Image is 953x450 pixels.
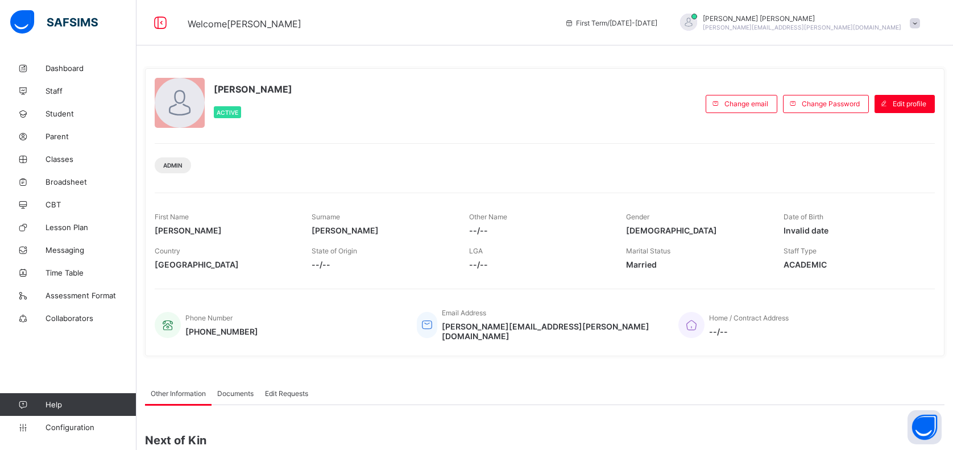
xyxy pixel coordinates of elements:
[709,314,789,322] span: Home / Contract Address
[724,99,768,108] span: Change email
[45,314,136,323] span: Collaborators
[45,155,136,164] span: Classes
[469,260,609,269] span: --/--
[565,19,657,27] span: session/term information
[185,314,233,322] span: Phone Number
[163,162,183,169] span: Admin
[709,327,789,336] span: --/--
[312,247,357,255] span: State of Origin
[45,132,136,141] span: Parent
[893,99,926,108] span: Edit profile
[155,260,295,269] span: [GEOGRAPHIC_DATA]
[45,109,136,118] span: Student
[626,260,766,269] span: Married
[45,423,136,432] span: Configuration
[312,260,451,269] span: --/--
[802,99,860,108] span: Change Password
[469,247,483,255] span: LGA
[312,213,340,221] span: Surname
[784,213,823,221] span: Date of Birth
[45,268,136,277] span: Time Table
[469,213,507,221] span: Other Name
[469,226,609,235] span: --/--
[45,86,136,95] span: Staff
[626,213,649,221] span: Gender
[626,226,766,235] span: [DEMOGRAPHIC_DATA]
[217,389,254,398] span: Documents
[265,389,308,398] span: Edit Requests
[784,247,817,255] span: Staff Type
[45,64,136,73] span: Dashboard
[45,245,136,255] span: Messaging
[10,10,98,34] img: safsims
[214,84,292,95] span: [PERSON_NAME]
[188,18,301,30] span: Welcome [PERSON_NAME]
[45,177,136,186] span: Broadsheet
[155,226,295,235] span: [PERSON_NAME]
[45,291,136,300] span: Assessment Format
[784,226,923,235] span: Invalid date
[312,226,451,235] span: [PERSON_NAME]
[442,322,661,341] span: [PERSON_NAME][EMAIL_ADDRESS][PERSON_NAME][DOMAIN_NAME]
[155,213,189,221] span: First Name
[669,14,926,32] div: KennethJacob
[442,309,486,317] span: Email Address
[626,247,670,255] span: Marital Status
[185,327,258,336] span: [PHONE_NUMBER]
[45,400,136,409] span: Help
[151,389,206,398] span: Other Information
[155,247,180,255] span: Country
[45,223,136,232] span: Lesson Plan
[908,410,942,444] button: Open asap
[703,14,901,23] span: [PERSON_NAME] [PERSON_NAME]
[217,109,238,116] span: Active
[145,434,944,447] span: Next of Kin
[784,260,923,269] span: ACADEMIC
[45,200,136,209] span: CBT
[703,24,901,31] span: [PERSON_NAME][EMAIL_ADDRESS][PERSON_NAME][DOMAIN_NAME]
